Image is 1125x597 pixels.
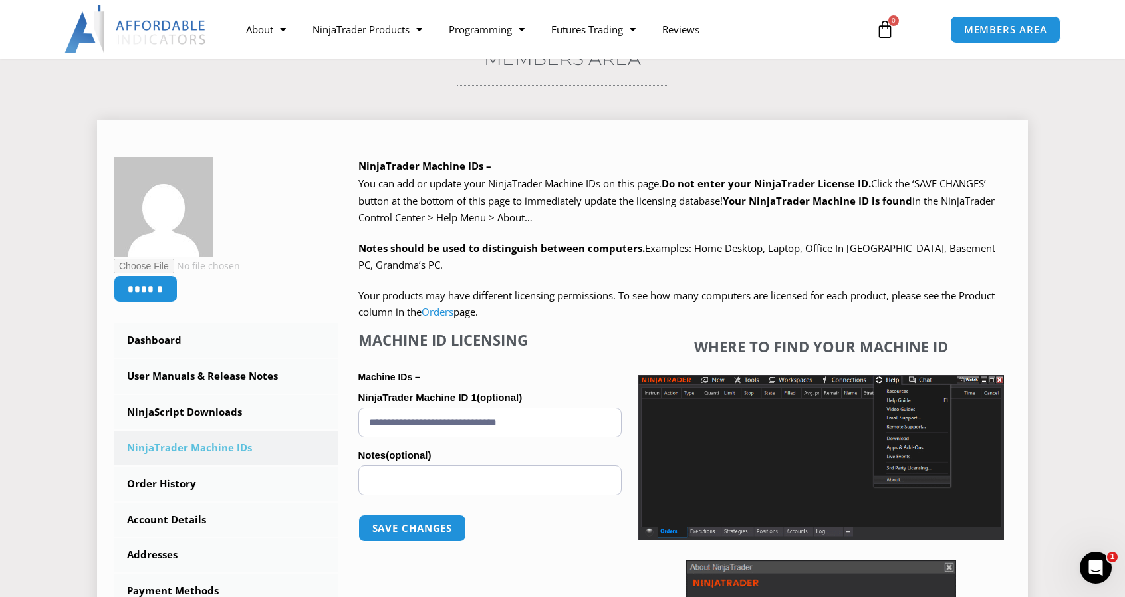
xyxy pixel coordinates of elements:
a: About [233,14,299,45]
strong: Your NinjaTrader Machine ID is found [723,194,912,207]
img: 88d119a22d3c5ee6639ae0003ceecb032754cf2c5a367d56cf6f19e4911eeea4 [114,157,213,257]
button: Save changes [358,515,467,542]
span: You can add or update your NinjaTrader Machine IDs on this page. [358,177,662,190]
label: Notes [358,445,622,465]
span: Your products may have different licensing permissions. To see how many computers are licensed fo... [358,289,995,319]
a: Members Area [484,47,641,70]
b: Do not enter your NinjaTrader License ID. [662,177,871,190]
a: Addresses [114,538,338,572]
a: NinjaScript Downloads [114,395,338,429]
a: Orders [422,305,453,318]
strong: Machine IDs – [358,372,420,382]
a: NinjaTrader Machine IDs [114,431,338,465]
strong: Notes should be used to distinguish between computers. [358,241,645,255]
span: Click the ‘SAVE CHANGES’ button at the bottom of this page to immediately update the licensing da... [358,177,995,224]
img: LogoAI | Affordable Indicators – NinjaTrader [64,5,207,53]
a: User Manuals & Release Notes [114,359,338,394]
span: 0 [888,15,899,26]
span: (optional) [477,392,522,403]
nav: Menu [233,14,860,45]
a: Futures Trading [538,14,649,45]
h4: Machine ID Licensing [358,331,622,348]
span: MEMBERS AREA [964,25,1047,35]
span: Examples: Home Desktop, Laptop, Office In [GEOGRAPHIC_DATA], Basement PC, Grandma’s PC. [358,241,995,272]
a: Account Details [114,503,338,537]
span: 1 [1107,552,1118,562]
a: Programming [436,14,538,45]
label: NinjaTrader Machine ID 1 [358,388,622,408]
h4: Where to find your Machine ID [638,338,1004,355]
a: NinjaTrader Products [299,14,436,45]
span: (optional) [386,449,431,461]
a: 0 [856,10,914,49]
b: NinjaTrader Machine IDs – [358,159,491,172]
a: Order History [114,467,338,501]
iframe: Intercom live chat [1080,552,1112,584]
a: MEMBERS AREA [950,16,1061,43]
a: Reviews [649,14,713,45]
img: Screenshot 2025-01-17 1155544 | Affordable Indicators – NinjaTrader [638,375,1004,540]
a: Dashboard [114,323,338,358]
